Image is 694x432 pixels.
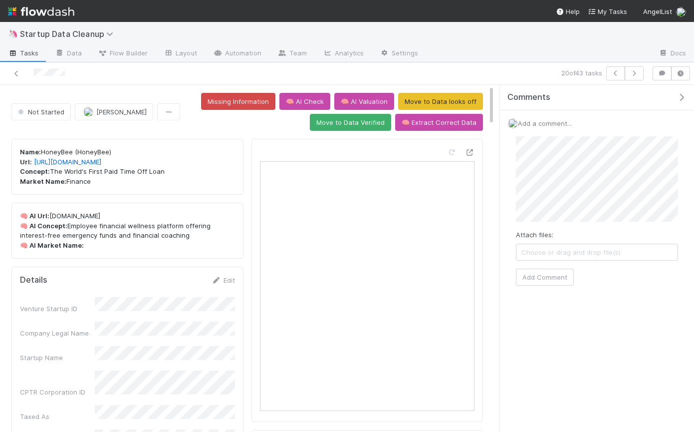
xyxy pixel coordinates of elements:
a: Settings [372,46,426,62]
div: Help [556,6,580,16]
div: Startup Name [20,353,95,363]
button: 🧠 AI Check [279,93,330,110]
a: Team [269,46,315,62]
div: Taxed As [20,412,95,422]
span: [PERSON_NAME] [96,108,147,116]
img: avatar_01e2500d-3195-4c29-b276-1cde86660094.png [676,7,686,17]
span: Tasks [8,48,39,58]
button: 🧠 Extract Correct Data [395,114,483,131]
button: 🧠 AI Valuation [334,93,394,110]
span: AngelList [643,7,672,15]
strong: 🧠 AI Market Name: [20,241,84,249]
span: Comments [507,92,550,102]
div: Venture Startup ID [20,304,95,314]
p: HoneyBee (HoneyBee) The World's First Paid Time Off Loan Finance [20,147,235,186]
div: Company Legal Name [20,328,95,338]
button: Move to Data looks off [398,93,483,110]
span: 20 of 43 tasks [561,68,602,78]
span: Choose or drag and drop file(s) [516,244,678,260]
h5: Details [20,275,47,285]
img: avatar_01e2500d-3195-4c29-b276-1cde86660094.png [83,107,93,117]
a: [URL][DOMAIN_NAME] [34,158,101,166]
img: logo-inverted-e16ddd16eac7371096b0.svg [8,3,74,20]
button: Missing Information [201,93,275,110]
p: [DOMAIN_NAME] Employee financial wellness platform offering interest-free emergency funds and fin... [20,211,235,250]
strong: 🧠 AI Concept: [20,222,67,230]
button: Add Comment [516,269,574,286]
strong: Concept: [20,167,50,175]
span: Flow Builder [98,48,148,58]
a: Docs [651,46,694,62]
span: Startup Data Cleanup [20,29,118,39]
a: Automation [205,46,269,62]
strong: Name: [20,148,41,156]
img: avatar_01e2500d-3195-4c29-b276-1cde86660094.png [508,118,518,128]
a: Analytics [315,46,372,62]
span: My Tasks [588,7,627,15]
button: [PERSON_NAME] [75,103,153,120]
div: CPTR Corporation ID [20,387,95,397]
span: 🦄 [8,29,18,38]
a: My Tasks [588,6,627,16]
strong: Url: [20,158,32,166]
button: Not Started [11,103,71,120]
strong: Market Name: [20,177,66,185]
a: Layout [156,46,205,62]
a: Edit [212,276,235,284]
strong: 🧠 AI Url: [20,212,49,220]
a: Data [47,46,90,62]
button: Move to Data Verified [310,114,391,131]
a: Flow Builder [90,46,156,62]
span: Not Started [16,108,64,116]
span: Add a comment... [518,119,572,127]
label: Attach files: [516,230,553,240]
